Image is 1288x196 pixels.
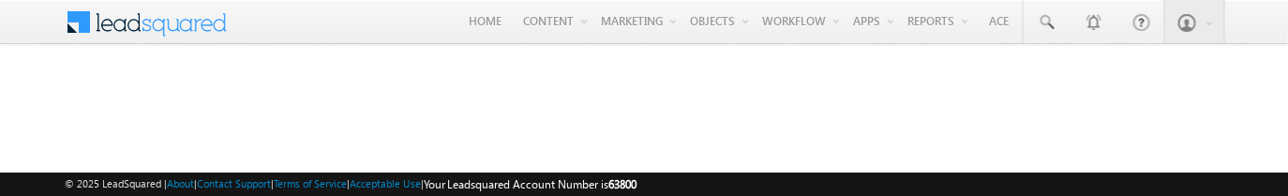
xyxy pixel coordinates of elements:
a: Contact Support [197,177,271,189]
a: Acceptable Use [350,177,421,189]
a: About [167,177,194,189]
a: Terms of Service [274,177,347,189]
span: Your Leadsquared Account Number is [424,177,637,191]
span: 63800 [609,177,637,191]
span: © 2025 LeadSquared | | | | | [65,175,637,193]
